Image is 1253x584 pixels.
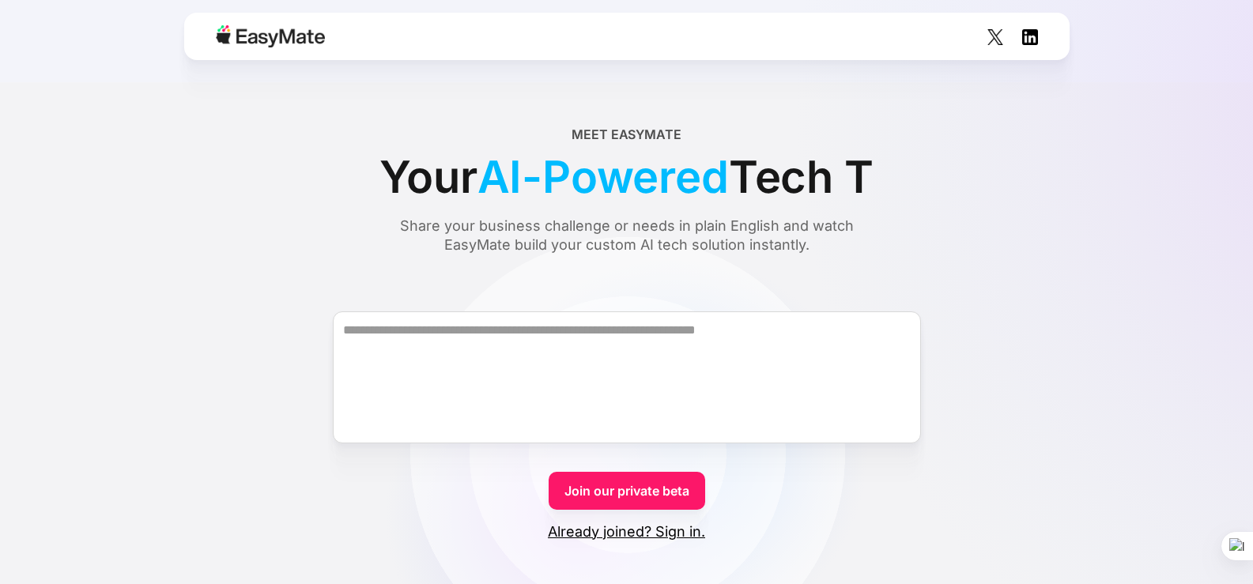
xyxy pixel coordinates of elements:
[216,25,325,47] img: Easymate logo
[549,472,705,510] a: Join our private beta
[370,217,884,254] div: Share your business challenge or needs in plain English and watch EasyMate build your custom AI t...
[58,283,1196,541] form: Form
[379,144,873,210] div: Your
[477,144,729,210] span: AI-Powered
[987,29,1003,45] img: Social Icon
[729,144,874,210] span: Tech T
[572,125,681,144] div: Meet EasyMate
[548,522,705,541] a: Already joined? Sign in.
[1022,29,1038,45] img: Social Icon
